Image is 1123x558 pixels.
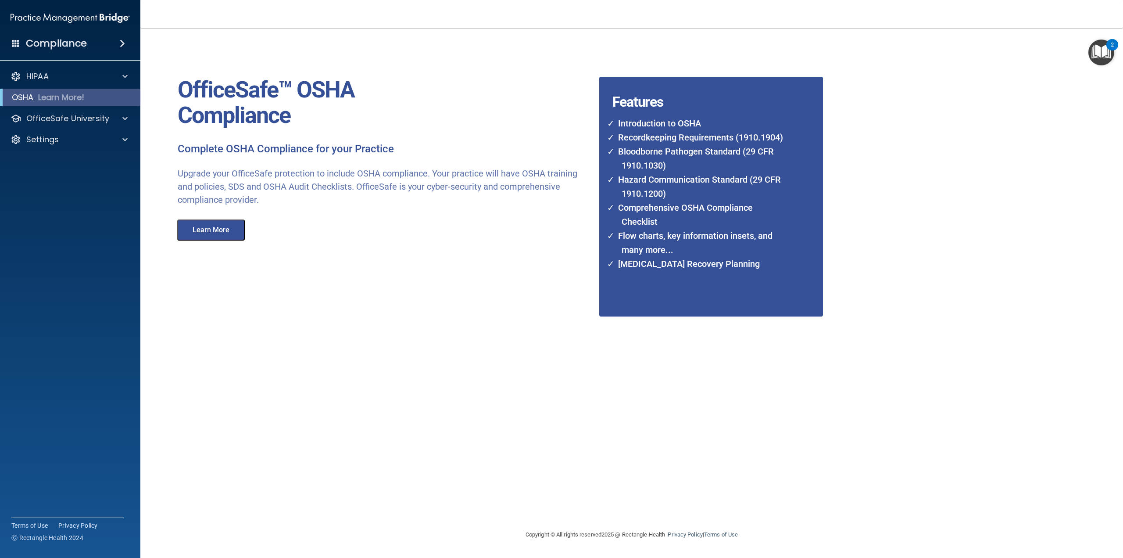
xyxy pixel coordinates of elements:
[26,71,49,82] p: HIPAA
[11,134,128,145] a: Settings
[26,134,59,145] p: Settings
[11,9,130,27] img: PMB logo
[12,92,34,103] p: OSHA
[613,116,788,130] li: Introduction to OSHA
[177,220,245,241] button: Learn More
[26,37,87,50] h4: Compliance
[11,71,128,82] a: HIPAA
[613,229,788,257] li: Flow charts, key information insets, and many more...
[11,113,128,124] a: OfficeSafe University
[472,521,792,549] div: Copyright © All rights reserved 2025 @ Rectangle Health | |
[11,521,48,530] a: Terms of Use
[599,77,800,94] h4: Features
[171,227,254,234] a: Learn More
[1088,40,1114,65] button: Open Resource Center, 2 new notifications
[1111,45,1114,56] div: 2
[613,257,788,271] li: [MEDICAL_DATA] Recovery Planning
[613,130,788,144] li: Recordkeeping Requirements (1910.1904)
[613,201,788,229] li: Comprehensive OSHA Compliance Checklist
[178,167,593,206] p: Upgrade your OfficeSafe protection to include OSHA compliance. Your practice will have OSHA train...
[26,113,109,124] p: OfficeSafe University
[704,531,738,538] a: Terms of Use
[613,144,788,173] li: Bloodborne Pathogen Standard (29 CFR 1910.1030)
[668,531,702,538] a: Privacy Policy
[178,142,593,156] p: Complete OSHA Compliance for your Practice
[38,92,85,103] p: Learn More!
[58,521,98,530] a: Privacy Policy
[613,173,788,201] li: Hazard Communication Standard (29 CFR 1910.1200)
[11,533,83,542] span: Ⓒ Rectangle Health 2024
[178,77,593,128] p: OfficeSafe™ OSHA Compliance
